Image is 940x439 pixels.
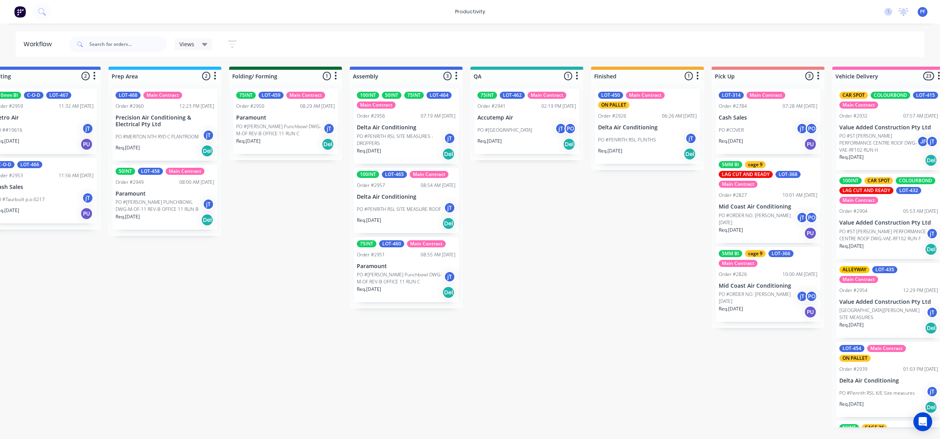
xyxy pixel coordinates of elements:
span: Views [179,40,194,48]
div: 5MM BI [719,161,742,168]
div: 08:55 AM [DATE] [421,251,456,258]
div: Main Contract [839,197,878,204]
div: COLOURBOND [871,92,910,99]
div: Workflow [23,40,56,49]
p: Req. [DATE] [719,227,743,234]
div: 100INT [357,92,379,99]
div: 100INT50INT75INTLOT-464Main ContractOrder #295607:19 AM [DATE]Delta Air ConditioningPO #PENRITH R... [354,89,459,164]
p: Value Added Construction Pty Ltd [839,299,938,305]
p: Req. [DATE] [839,243,864,250]
div: jT [444,132,456,144]
div: 12:23 PM [DATE] [179,103,214,110]
div: 5MM BIcage 9LOT-366Main ContractOrder #282610:00 AM [DATE]Mid Coast Air ConditioningPO #ORDER NO.... [716,247,821,322]
div: LOT-435 [872,266,897,273]
div: Order #2932 [839,112,868,120]
p: PO #PENRITH RSL PLINTHS [598,136,656,143]
div: LOT-314 [719,92,744,99]
div: PO [806,212,817,223]
p: PO #[PERSON_NAME] PUNCHBOWL DWG-M-OF-11 REV-B OFFICE 11 RUN B [116,199,202,213]
div: jT [796,212,808,223]
p: Cash Sales [719,114,817,121]
div: jT [685,132,697,144]
div: 75INT [357,240,376,247]
div: 75INT [477,92,497,99]
div: Del [563,138,575,151]
div: 07:28 AM [DATE] [783,103,817,110]
div: 05:53 AM [DATE] [903,208,938,215]
div: Order #2784 [719,103,747,110]
div: PO [806,290,817,302]
div: 10:01 AM [DATE] [783,192,817,199]
p: PO #[PERSON_NAME] Punchbowl DWG-M-OF REV-B OFFICE 11 RUN C [357,271,444,285]
div: 75INTLOT-459Main ContractOrder #295008:29 AM [DATE]ParamountPO #[PERSON_NAME] Punchbowl DWG-M-OF ... [233,89,338,154]
p: PO #ORDER NO. [PERSON_NAME] [DATE] [719,291,796,305]
div: CAR SPOT [839,92,868,99]
span: PF [920,8,925,15]
div: ON PALLET [839,355,871,362]
div: 12:29 PM [DATE] [903,287,938,294]
div: Del [322,138,334,151]
div: LOT-468 [116,92,141,99]
div: 50INT [382,92,401,99]
div: Order #2957 [357,182,385,189]
div: Main Contract [747,92,785,99]
div: 75INT [236,92,256,99]
div: 50INTLOT-458Main ContractOrder #294908:00 AM [DATE]ParamountPO #[PERSON_NAME] PUNCHBOWL DWG-M-OF-... [112,165,217,230]
div: PU [80,138,93,151]
p: Value Added Construction Pty Ltd [839,219,938,226]
div: LOT-458 [138,168,163,175]
div: LOT-450Main ContractON PALLETOrder #292606:26 AM [DATE]Delta Air ConditioningPO #PENRITH RSL PLIN... [595,89,700,164]
p: Delta Air Conditioning [357,124,456,131]
div: LOT-454 [839,345,864,352]
div: 5MM BI [719,250,742,257]
div: Order #2939 [839,366,868,373]
div: Del [442,148,455,160]
div: Del [925,154,937,167]
div: Del [925,322,937,334]
div: LAG CUT AND READY [719,171,773,178]
div: 75INTLOT-460Main ContractOrder #295108:55 AM [DATE]ParamountPO #[PERSON_NAME] Punchbowl DWG-M-OF ... [354,237,459,303]
div: Order #2826 [719,271,747,278]
p: PO #COVER [719,127,744,134]
div: LOT-462 [500,92,525,99]
div: Order #2949 [116,179,144,186]
div: jT [444,202,456,214]
div: jT [323,123,335,134]
div: JF [917,136,929,147]
div: Order #2954 [839,287,868,294]
div: Del [925,243,937,256]
div: Order #2827 [719,192,747,199]
div: 07:57 AM [DATE] [903,112,938,120]
div: jT [926,228,938,239]
p: Req. [DATE] [116,213,140,220]
div: Order #2904 [839,208,868,215]
div: Order #2926 [598,112,626,120]
p: Req. [DATE] [839,401,864,408]
div: jT [555,123,567,134]
div: Order #2956 [357,112,385,120]
div: Open Intercom Messenger [913,412,932,431]
p: Req. [DATE] [357,147,381,154]
p: Delta Air Conditioning [357,194,456,200]
p: PO #MERITON NTH RYD C PLANTROOM [116,133,199,140]
p: PO #PENRITH RSL SITE MEASURE ROOF [357,206,441,213]
div: Main Contract [286,92,325,99]
p: Req. [DATE] [236,138,260,145]
div: Del [683,148,696,160]
p: Accutemp Air [477,114,576,121]
div: LOT-468Main ContractOrder #296012:23 PM [DATE]Precision Air Conditioning & Electrical Pty LtdPO #... [112,89,217,161]
div: 100INT [839,177,862,184]
div: PO [806,123,817,134]
div: Main Contract [839,102,878,109]
div: 11:56 AM [DATE] [59,172,94,179]
div: PO [564,123,576,134]
div: C-O-D [24,92,43,99]
p: [GEOGRAPHIC_DATA][PERSON_NAME] SITE MEASURES [839,307,926,321]
div: 08:00 AM [DATE] [179,179,214,186]
p: Req. [DATE] [357,286,381,293]
div: LOT-465 [382,171,407,178]
div: 75INT [404,92,424,99]
div: LOT-366 [768,250,794,257]
div: PU [804,227,817,239]
img: Factory [14,6,26,18]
